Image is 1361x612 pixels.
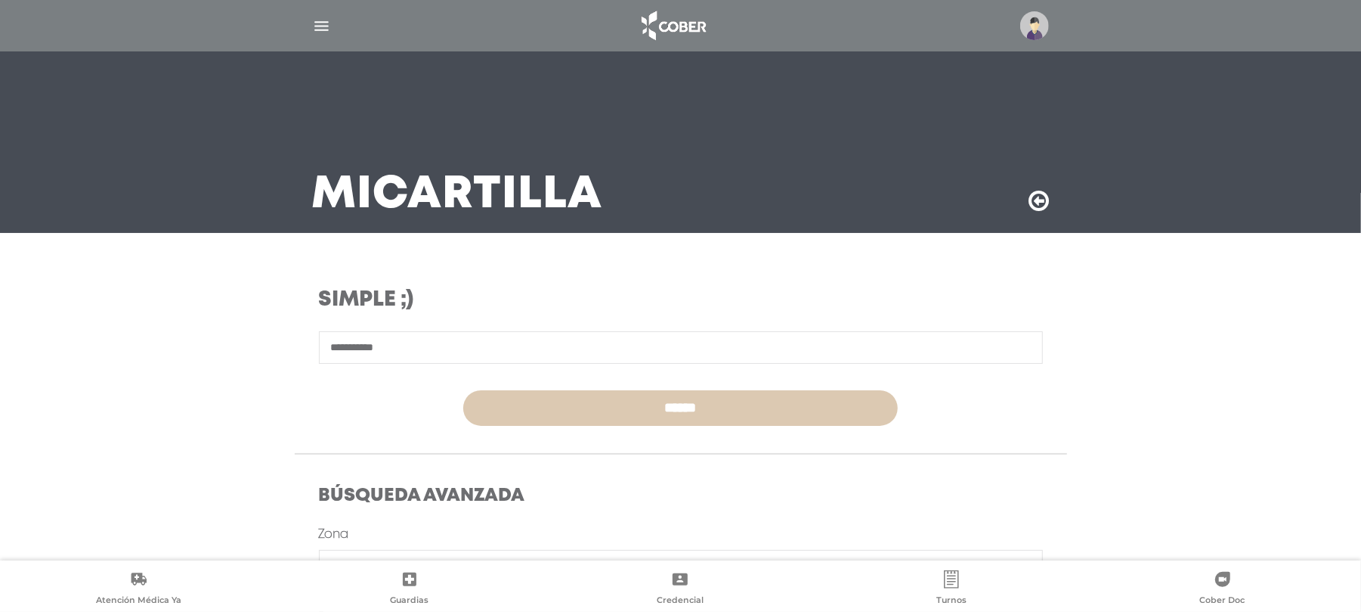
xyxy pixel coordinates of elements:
[274,570,546,609] a: Guardias
[1200,595,1245,608] span: Cober Doc
[545,570,816,609] a: Credencial
[657,595,704,608] span: Credencial
[1020,11,1049,40] img: profile-placeholder.svg
[319,526,349,544] label: Zona
[3,570,274,609] a: Atención Médica Ya
[816,570,1087,609] a: Turnos
[936,595,967,608] span: Turnos
[96,595,181,608] span: Atención Médica Ya
[633,8,713,44] img: logo_cober_home-white.png
[1087,570,1358,609] a: Cober Doc
[319,287,778,313] h3: Simple ;)
[390,595,428,608] span: Guardias
[319,486,1043,508] h4: Búsqueda Avanzada
[312,176,603,215] h3: Mi Cartilla
[312,17,331,36] img: Cober_menu-lines-white.svg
